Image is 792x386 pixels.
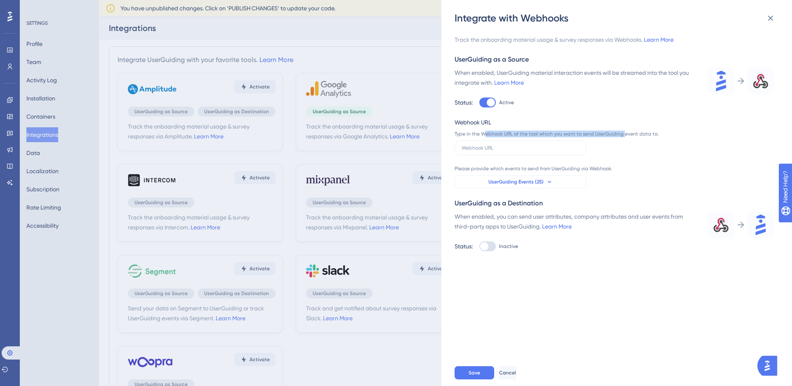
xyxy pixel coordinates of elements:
div: Track the onboarding material usage & survey responses via Webhooks. [455,35,774,45]
a: Learn More [542,223,572,230]
div: UserGuiding as a Source [455,55,774,64]
span: Save [469,369,480,376]
span: UserGuiding Events (25) [488,179,544,185]
span: Need Help? [19,2,52,12]
div: Status: [455,241,473,251]
button: UserGuiding Events (25) [455,175,587,188]
a: Learn More [644,36,674,43]
div: Integrate with Webhooks [455,12,780,25]
a: Learn More [494,79,524,86]
div: Webhook URL [455,117,662,127]
div: Please provide which events to send from UserGuiding via Webhook. [455,165,662,172]
div: UserGuiding as a Destination [455,198,774,208]
div: When enabled, UserGuiding material interaction events will be streamed into the tool you integrat... [455,68,698,88]
input: Webhook URL [462,145,580,151]
iframe: UserGuiding AI Assistant Launcher [757,353,782,378]
button: Cancel [499,366,516,379]
div: Status: [455,98,473,107]
div: When enabled, you can send user attributes, company attributes and user events from third-party a... [455,212,698,231]
div: Type in the Webhook URL of the tool which you want to send UserGuiding event data to. [455,131,662,137]
button: Save [455,366,494,379]
span: Cancel [499,369,516,376]
span: Inactive [499,243,518,250]
span: Active [499,99,514,106]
